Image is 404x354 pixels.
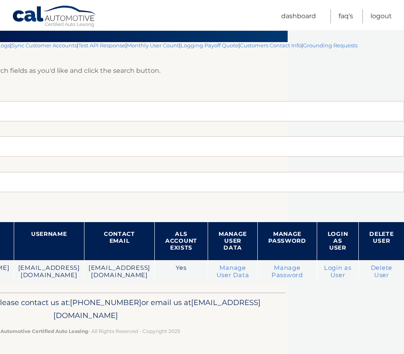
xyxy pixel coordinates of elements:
[155,222,208,260] th: ALS Account Exists
[271,264,303,279] a: Manage Password
[155,260,208,283] td: Yes
[181,42,238,49] a: Logging Payoff Quote
[84,260,154,283] td: [EMAIL_ADDRESS][DOMAIN_NAME]
[324,264,351,279] a: Login as User
[12,42,77,49] a: Sync Customer Accounts
[317,222,359,260] th: Login as User
[127,42,179,49] a: Monthly User Count
[371,264,393,279] a: Delete User
[14,260,84,283] td: [EMAIL_ADDRESS][DOMAIN_NAME]
[258,222,317,260] th: Manage Password
[14,222,84,260] th: Username
[240,42,301,49] a: Customers Contact Info
[217,264,249,279] a: Manage User Data
[303,42,358,49] a: Grounding Requests
[370,9,392,23] a: Logout
[84,222,154,260] th: Contact Email
[70,298,141,307] span: [PHONE_NUMBER]
[339,9,353,23] a: FAQ's
[53,298,261,320] span: [EMAIL_ADDRESS][DOMAIN_NAME]
[12,5,97,29] a: Cal Automotive
[208,222,257,260] th: Manage User Data
[78,42,125,49] a: Test API Response
[281,9,316,23] a: Dashboard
